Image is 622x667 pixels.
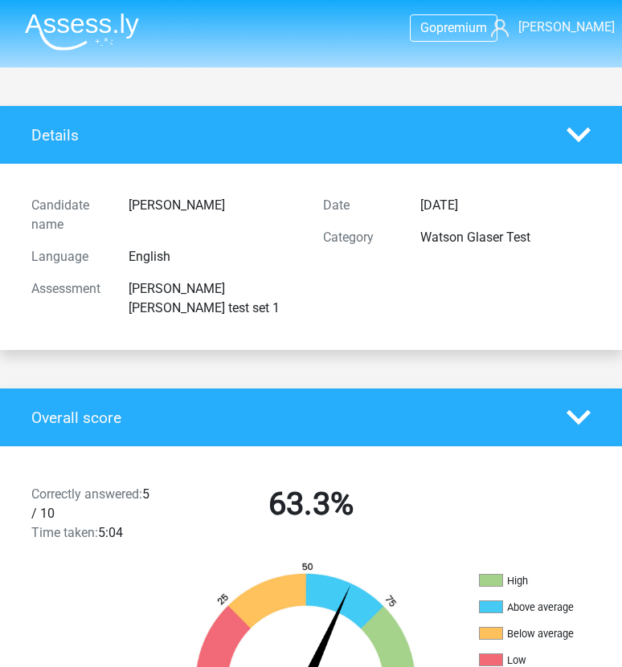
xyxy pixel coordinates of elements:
h4: Details [31,126,542,144]
span: premium [436,20,487,35]
div: [DATE] [408,196,603,215]
span: Go [420,20,436,35]
div: [PERSON_NAME] [117,196,311,234]
span: Correctly answered: [31,486,142,502]
span: [PERSON_NAME] [518,19,615,35]
div: Date [311,196,408,215]
div: Candidate name [19,196,117,234]
div: Watson Glaser Test [408,228,603,247]
div: Language [19,247,117,266]
div: Assessment [19,279,117,318]
div: English [117,247,311,266]
a: [PERSON_NAME] [491,18,610,37]
div: [PERSON_NAME] [PERSON_NAME] test set 1 [117,279,311,318]
div: 5 / 10 5:04 [19,485,166,543]
a: Gopremium [411,17,497,39]
div: Category [311,228,408,247]
span: Time taken: [31,525,98,540]
h2: 63.3% [178,485,445,523]
img: Assessly [25,13,139,51]
h4: Overall score [31,409,542,427]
